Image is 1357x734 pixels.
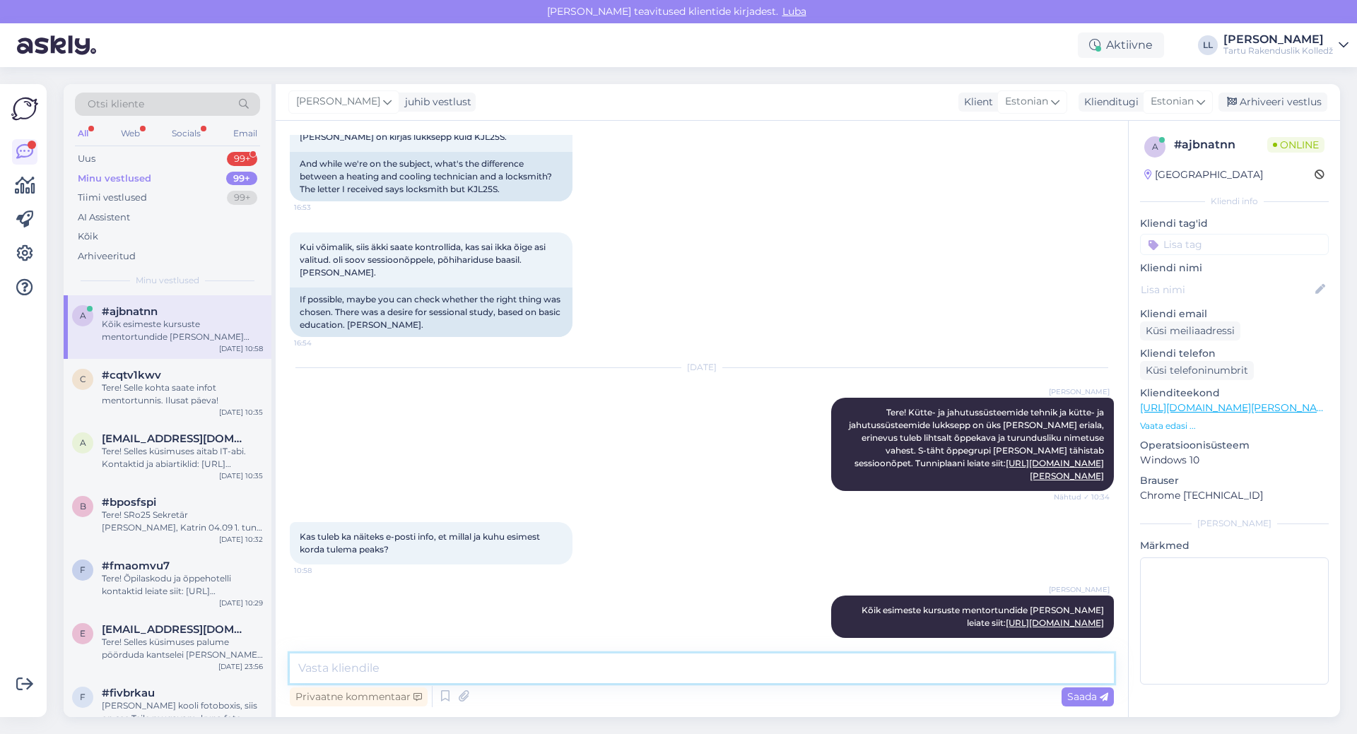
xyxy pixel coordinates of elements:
div: Socials [169,124,204,143]
span: [PERSON_NAME] [1049,386,1110,397]
p: Kliendi email [1140,307,1329,321]
div: LL [1198,35,1218,55]
div: And while we're on the subject, what's the difference between a heating and cooling technician an... [290,152,572,201]
div: Web [118,124,143,143]
div: All [75,124,91,143]
div: [DATE] 10:32 [219,534,263,545]
p: Brauser [1140,473,1329,488]
span: Otsi kliente [88,97,144,112]
input: Lisa tag [1140,234,1329,255]
span: 11:03 [1057,639,1110,649]
div: Minu vestlused [78,172,151,186]
a: [URL][DOMAIN_NAME][PERSON_NAME] [1006,458,1104,481]
p: Vaata edasi ... [1140,420,1329,432]
p: Märkmed [1140,538,1329,553]
div: Tiimi vestlused [78,191,147,205]
div: Uus [78,152,95,166]
span: a [80,310,86,321]
div: Arhiveeri vestlus [1218,93,1327,112]
span: [PERSON_NAME] [1049,584,1110,595]
div: Klienditugi [1079,95,1139,109]
div: [PERSON_NAME] [1223,34,1333,45]
img: Askly Logo [11,95,38,122]
span: Estonian [1151,94,1194,109]
div: [PERSON_NAME] [1140,517,1329,530]
span: 10:58 [294,565,347,576]
span: Luba [778,5,811,18]
span: #fivbrkau [102,687,155,699]
span: Kui võimalik, siis äkki saate kontrollida, kas sai ikka õige asi valitud. oli soov sessioonõppele... [300,242,548,278]
div: [DATE] 10:35 [219,407,263,418]
span: Online [1267,137,1324,153]
div: Tartu Rakenduslik Kolledž [1223,45,1333,57]
span: c [80,374,86,384]
div: [DATE] 10:58 [219,343,263,354]
a: [PERSON_NAME]Tartu Rakenduslik Kolledž [1223,34,1349,57]
div: Privaatne kommentaar [290,687,428,706]
span: 16:53 [294,202,347,213]
div: Tere! Õpilaskodu ja õppehotelli kontaktid leiate siit: [URL][DOMAIN_NAME]. Nemad oskavad Teile tä... [102,572,263,598]
div: [GEOGRAPHIC_DATA] [1144,167,1263,182]
div: Email [230,124,260,143]
div: [DATE] 10:29 [219,598,263,608]
span: #ajbnatnn [102,305,158,318]
span: Estonian [1005,94,1048,109]
p: Chrome [TECHNICAL_ID] [1140,488,1329,503]
div: # ajbnatnn [1174,136,1267,153]
div: Kõik esimeste kursuste mentortundide [PERSON_NAME] leiate siit: [URL][DOMAIN_NAME] [102,318,263,343]
div: [DATE] [290,361,1114,374]
div: 99+ [226,172,257,186]
span: #fmaomvu7 [102,560,170,572]
div: Küsi meiliaadressi [1140,321,1240,341]
span: eliise.juronen@gmail.com [102,623,249,636]
div: juhib vestlust [399,95,471,109]
span: a [1152,141,1158,152]
span: #bposfspi [102,496,156,509]
input: Lisa nimi [1141,282,1312,297]
div: Tere! SRo25 Sekretär [PERSON_NAME], Katrin 04.09 1. tund Kopli 1 A415 - ehk siis esimene tund sel... [102,509,263,534]
div: Aktiivne [1078,32,1164,58]
p: Windows 10 [1140,453,1329,468]
div: Klient [958,95,993,109]
span: annaliisa.roosipuu@gmail.com [102,432,249,445]
span: f [80,564,86,575]
div: [DATE] 10:35 [219,470,263,481]
span: Saada [1067,690,1108,703]
span: Minu vestlused [136,274,199,287]
span: 16:54 [294,338,347,348]
div: Tere! Selle kohta saate infot mentortunnis. Ilusat päeva! [102,381,263,407]
span: [PERSON_NAME] [296,94,380,109]
span: Nähtud ✓ 10:34 [1054,492,1110,502]
div: Tere! Selles küsimuses palume pöörduda kantselei [PERSON_NAME] [PERSON_NAME]. Tema kontaktandmed ... [102,636,263,661]
span: b [80,501,86,511]
p: Operatsioonisüsteem [1140,438,1329,453]
div: If possible, maybe you can check whether the right thing was chosen. There was a desire for sessi... [290,288,572,337]
div: Kõik [78,230,98,244]
div: [DATE] 23:56 [218,661,263,672]
span: Tere! Kütte- ja jahutussüsteemide tehnik ja kütte- ja jahutussüsteemide lukksepp on üks [PERSON_N... [849,407,1106,481]
div: 99+ [227,191,257,205]
span: Kõik esimeste kursuste mentortundide [PERSON_NAME] leiate siit: [862,605,1106,628]
span: Kas tuleb ka näiteks e-posti info, et millal ja kuhu esimest korda tulema peaks? [300,531,542,555]
div: Arhiveeritud [78,249,136,264]
p: Kliendi telefon [1140,346,1329,361]
p: Klienditeekond [1140,386,1329,401]
div: AI Assistent [78,211,130,225]
span: f [80,692,86,702]
div: 99+ [227,152,257,166]
a: [URL][DOMAIN_NAME][PERSON_NAME] [1140,401,1335,414]
div: Tere! Selles küsimuses aitab IT-abi. Kontaktid ja abiartiklid: [URL][DOMAIN_NAME][DOMAIN_NAME] [102,445,263,470]
a: [URL][DOMAIN_NAME] [1006,617,1104,628]
p: Kliendi tag'id [1140,216,1329,231]
div: Küsi telefoninumbrit [1140,361,1254,380]
div: Kliendi info [1140,195,1329,208]
span: #cqtv1kwv [102,369,161,381]
span: e [80,628,86,639]
span: a [80,437,86,448]
p: Kliendi nimi [1140,261,1329,276]
div: [PERSON_NAME] kooli fotoboxis, siis on see Teile mugavam, kuna foto läheb otse Siseveeb. Loomulik... [102,699,263,725]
